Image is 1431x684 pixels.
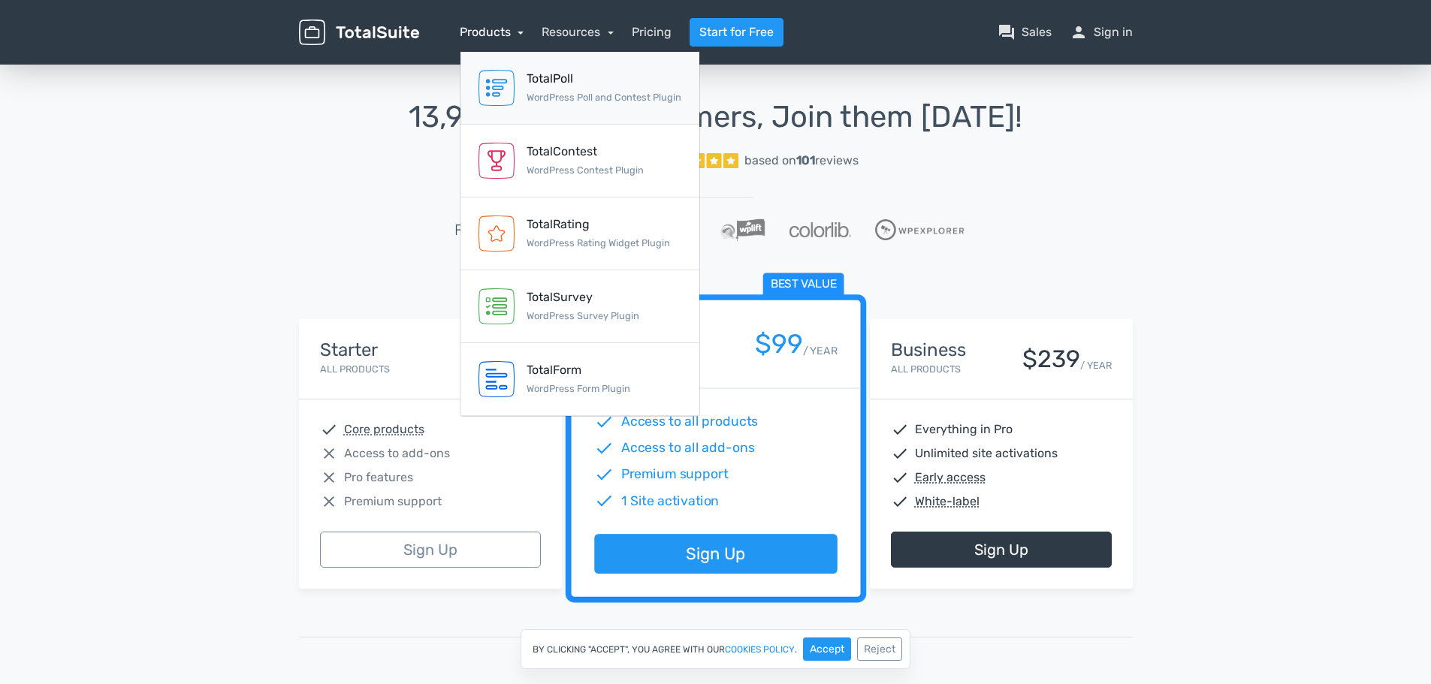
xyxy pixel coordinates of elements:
[460,343,699,416] a: TotalForm WordPress Form Plugin
[891,493,909,511] span: check
[857,637,902,661] button: Reject
[344,420,424,438] abbr: Core products
[915,444,1058,463] span: Unlimited site activations
[527,361,630,379] div: TotalForm
[620,412,758,432] span: Access to all products
[620,465,728,484] span: Premium support
[299,20,419,46] img: TotalSuite for WordPress
[479,361,515,397] img: TotalForm
[479,288,515,324] img: TotalSurvey
[632,23,672,41] a: Pricing
[891,444,909,463] span: check
[709,628,722,646] span: Or
[620,491,719,511] span: 1 Site activation
[875,219,965,240] img: WPExplorer
[460,25,524,39] a: Products
[998,23,1052,41] a: question_answerSales
[344,493,442,511] span: Premium support
[762,273,844,297] span: Best value
[891,532,1112,568] a: Sign Up
[320,420,338,438] span: check
[725,645,795,654] a: cookies policy
[998,23,1016,41] span: question_answer
[479,143,515,179] img: TotalContest
[479,215,515,252] img: TotalRating
[720,218,765,241] img: WPLift
[344,444,450,463] span: Access to add-ons
[594,412,614,432] span: check
[527,92,681,103] small: WordPress Poll and Contest Plugin
[527,310,639,321] small: WordPress Survey Plugin
[320,363,390,375] small: All Products
[320,493,338,511] span: close
[527,70,681,88] div: TotalPoll
[796,153,815,167] strong: 101
[320,444,338,463] span: close
[527,237,670,249] small: WordPress Rating Widget Plugin
[1070,23,1088,41] span: person
[891,469,909,487] span: check
[891,340,966,360] h4: Business
[915,420,1013,438] span: Everything in Pro
[891,420,909,438] span: check
[527,215,670,234] div: TotalRating
[527,383,630,394] small: WordPress Form Plugin
[460,125,699,197] a: TotalContest WordPress Contest Plugin
[299,101,1133,134] h1: 13,945 Happy Customers, Join them [DATE]!
[454,221,532,238] h5: Featured in
[460,270,699,343] a: TotalSurvey WordPress Survey Plugin
[527,288,639,306] div: TotalSurvey
[803,637,851,661] button: Accept
[527,164,644,176] small: WordPress Contest Plugin
[1070,23,1133,41] a: personSign in
[527,143,644,161] div: TotalContest
[479,70,515,106] img: TotalPoll
[891,363,961,375] small: All Products
[320,340,390,360] h4: Starter
[754,330,802,359] div: $99
[594,535,837,574] a: Sign Up
[744,152,859,170] div: based on reviews
[802,343,837,359] small: / YEAR
[594,438,614,458] span: check
[1022,346,1080,372] div: $239
[620,438,754,458] span: Access to all add-ons
[299,146,1133,176] a: Excellent 5/5 based on101reviews
[320,532,541,568] a: Sign Up
[542,25,614,39] a: Resources
[1080,358,1112,372] small: / YEAR
[460,52,699,125] a: TotalPoll WordPress Poll and Contest Plugin
[915,469,986,487] abbr: Early access
[521,629,910,669] div: By clicking "Accept", you agree with our .
[344,469,413,487] span: Pro features
[594,491,614,511] span: check
[690,18,783,47] a: Start for Free
[320,469,338,487] span: close
[789,222,851,237] img: Colorlib
[915,493,980,511] abbr: White-label
[594,465,614,484] span: check
[460,197,699,270] a: TotalRating WordPress Rating Widget Plugin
